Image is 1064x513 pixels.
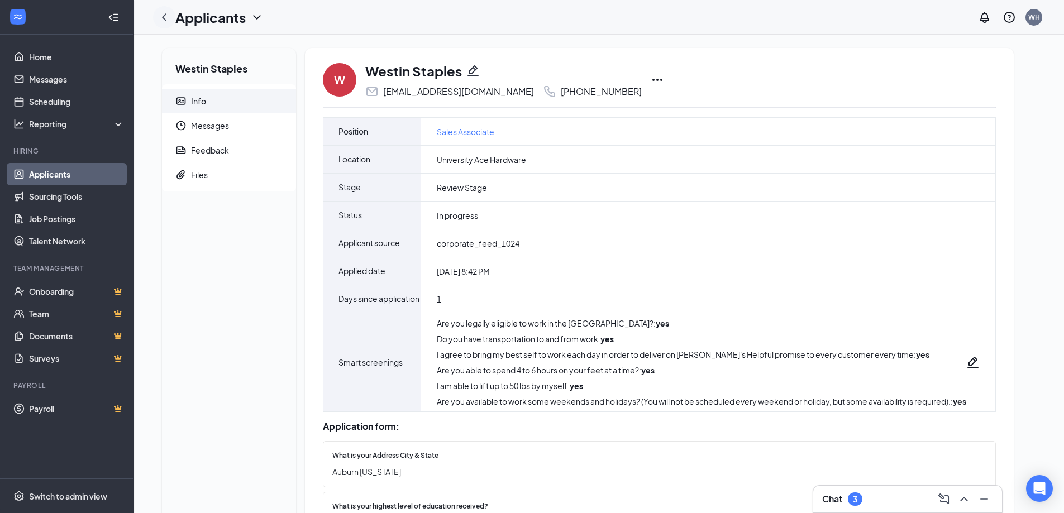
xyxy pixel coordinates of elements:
[191,113,287,138] span: Messages
[916,349,929,359] strong: yes
[383,86,534,97] div: [EMAIL_ADDRESS][DOMAIN_NAME]
[561,86,642,97] div: [PHONE_NUMBER]
[162,138,296,162] a: ReportFeedback
[437,294,441,305] span: 1
[937,492,951,506] svg: ComposeMessage
[338,285,419,313] span: Days since application
[437,349,966,360] div: I agree to bring my best self to work each day in order to deliver on [PERSON_NAME]'s Helpful pro...
[466,64,480,78] svg: Pencil
[158,11,171,24] svg: ChevronLeft
[1003,11,1016,24] svg: QuestionInfo
[338,118,368,145] span: Position
[29,397,125,420] a: PayrollCrown
[332,501,488,512] span: What is your highest level of education received?
[651,73,664,87] svg: Ellipses
[29,208,125,230] a: Job Postings
[365,85,379,98] svg: Email
[437,238,519,249] span: corporate_feed_1024
[437,210,478,221] span: In progress
[338,349,403,376] span: Smart screenings
[29,280,125,303] a: OnboardingCrown
[12,11,23,22] svg: WorkstreamLogo
[29,46,125,68] a: Home
[957,492,971,506] svg: ChevronUp
[13,491,25,502] svg: Settings
[656,318,669,328] strong: yes
[437,333,966,344] div: Do you have transportation to and from work :
[175,120,187,131] svg: Clock
[955,490,973,508] button: ChevronUp
[437,365,966,376] div: Are you able to spend 4 to 6 hours on your feet at a time? :
[191,95,206,107] div: Info
[162,89,296,113] a: ContactCardInfo
[437,154,526,165] span: University Ace Hardware
[853,495,857,504] div: 3
[175,95,187,107] svg: ContactCard
[29,90,125,113] a: Scheduling
[162,113,296,138] a: ClockMessages
[29,325,125,347] a: DocumentsCrown
[935,490,953,508] button: ComposeMessage
[437,126,494,138] a: Sales Associate
[29,230,125,252] a: Talent Network
[437,182,487,193] span: Review Stage
[437,266,490,277] span: [DATE] 8:42 PM
[13,381,122,390] div: Payroll
[338,257,385,285] span: Applied date
[334,72,345,88] div: W
[175,169,187,180] svg: Paperclip
[822,493,842,505] h3: Chat
[975,490,993,508] button: Minimize
[977,492,991,506] svg: Minimize
[29,118,125,130] div: Reporting
[953,396,966,406] strong: yes
[365,61,462,80] h1: Westin Staples
[600,334,614,344] strong: yes
[966,356,980,369] svg: Pencil
[108,12,119,23] svg: Collapse
[175,145,187,156] svg: Report
[13,118,25,130] svg: Analysis
[332,450,438,461] span: What is your Address City & State
[29,347,125,370] a: SurveysCrown
[13,263,122,273] div: Team Management
[162,48,296,84] h2: Westin Staples
[29,491,107,502] div: Switch to admin view
[437,380,966,391] div: I am able to lift up to 50 lbs by myself :
[338,146,370,173] span: Location
[1028,12,1040,22] div: WH
[175,8,246,27] h1: Applicants
[570,381,583,391] strong: yes
[543,85,556,98] svg: Phone
[332,466,975,478] span: Auburn [US_STATE]
[29,185,125,208] a: Sourcing Tools
[250,11,264,24] svg: ChevronDown
[29,163,125,185] a: Applicants
[437,318,966,329] div: Are you legally eligible to work in the [GEOGRAPHIC_DATA]? :
[29,303,125,325] a: TeamCrown
[338,174,361,201] span: Stage
[323,421,996,432] div: Application form:
[338,229,400,257] span: Applicant source
[162,162,296,187] a: PaperclipFiles
[191,169,208,180] div: Files
[191,145,229,156] div: Feedback
[437,396,966,407] div: Are you available to work some weekends and holidays? (You will not be scheduled every weekend or...
[1026,475,1053,502] div: Open Intercom Messenger
[29,68,125,90] a: Messages
[338,202,362,229] span: Status
[978,11,991,24] svg: Notifications
[13,146,122,156] div: Hiring
[641,365,655,375] strong: yes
